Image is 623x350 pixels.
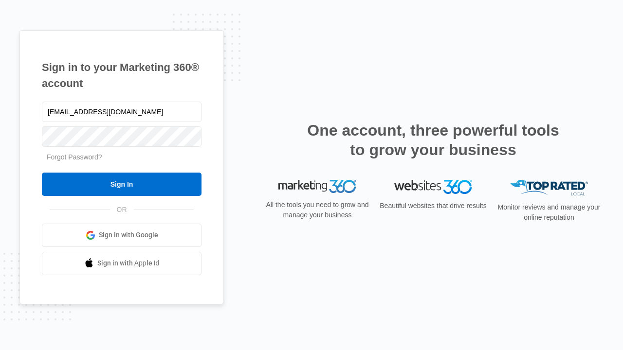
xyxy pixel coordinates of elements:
[42,173,202,196] input: Sign In
[379,201,488,211] p: Beautiful websites that drive results
[97,258,160,268] span: Sign in with Apple Id
[263,200,372,220] p: All the tools you need to grow and manage your business
[278,180,356,193] img: Marketing 360
[42,59,202,91] h1: Sign in to your Marketing 360® account
[42,102,202,122] input: Email
[47,153,102,161] a: Forgot Password?
[99,230,158,240] span: Sign in with Google
[110,205,134,215] span: OR
[42,252,202,275] a: Sign in with Apple Id
[304,121,562,159] h2: One account, three powerful tools to grow your business
[394,180,472,194] img: Websites 360
[42,224,202,247] a: Sign in with Google
[510,180,588,196] img: Top Rated Local
[495,202,604,223] p: Monitor reviews and manage your online reputation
